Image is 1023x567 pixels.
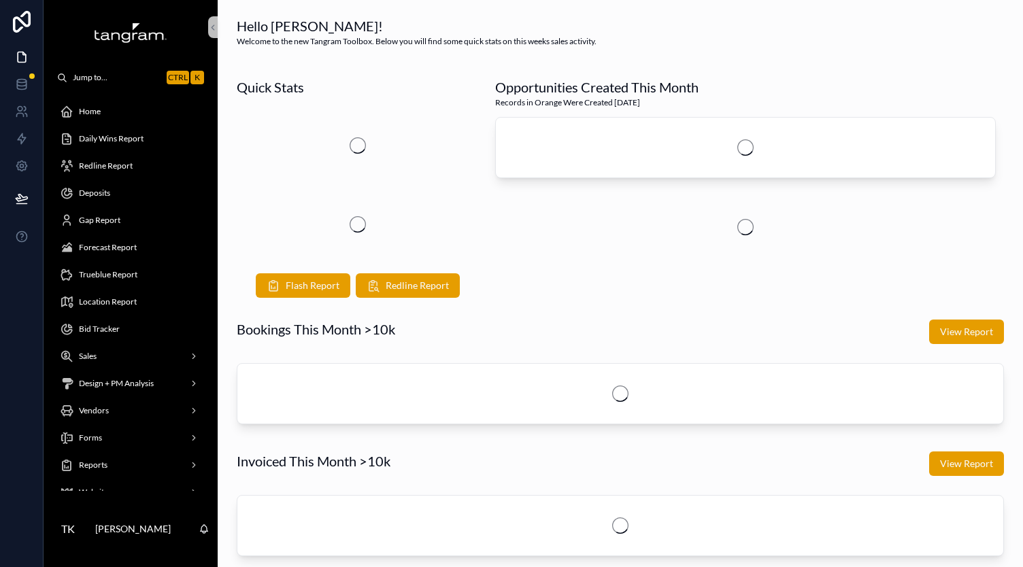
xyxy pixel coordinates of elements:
a: Design + PM Analysis [52,371,209,396]
span: Forms [79,432,102,443]
a: Bid Tracker [52,317,209,341]
button: Flash Report [256,273,350,298]
a: Daily Wins Report [52,126,209,151]
span: Flash Report [286,279,339,292]
a: Location Report [52,290,209,314]
img: App logo [94,22,167,44]
span: Bid Tracker [79,324,120,334]
span: View Report [940,325,993,339]
h1: Hello [PERSON_NAME]! [237,16,597,35]
a: Forecast Report [52,235,209,260]
span: Home [79,106,101,117]
button: View Report [929,451,1004,476]
a: Reports [52,453,209,477]
span: Daily Wins Report [79,133,144,144]
a: Home [52,99,209,124]
span: View Report [940,457,993,470]
span: Reports [79,460,107,470]
a: Sales [52,344,209,368]
a: Website [52,480,209,504]
a: Redline Report [52,154,209,178]
a: Deposits [52,181,209,205]
p: Welcome to the new Tangram Toolbox. Below you will find some quick stats on this weeks sales acti... [237,35,597,48]
a: Vendors [52,398,209,423]
button: Redline Report [356,273,460,298]
span: Sales [79,351,97,362]
span: Deposits [79,188,110,199]
span: Forecast Report [79,242,137,253]
span: Website [79,487,108,498]
h1: Bookings This Month >10k [237,320,395,339]
span: Location Report [79,296,137,307]
span: Design + PM Analysis [79,378,154,389]
a: Gap Report [52,208,209,233]
span: Vendors [79,405,109,416]
span: Jump to... [73,72,161,83]
p: [PERSON_NAME] [95,522,171,536]
div: scrollable content [44,90,218,491]
span: Ctrl [167,71,189,84]
span: K [192,72,203,83]
h1: Opportunities Created This Month [495,78,699,97]
span: Gap Report [79,215,120,226]
a: Forms [52,426,209,450]
button: Jump to...CtrlK [52,65,209,90]
span: Redline Report [79,160,133,171]
span: Redline Report [386,279,449,292]
span: Records in Orange Were Created [DATE] [495,97,699,109]
h1: Quick Stats [237,78,304,97]
h1: Invoiced This Month >10k [237,451,390,470]
button: View Report [929,320,1004,344]
span: Trueblue Report [79,269,137,280]
a: Trueblue Report [52,262,209,287]
span: TK [61,521,75,537]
